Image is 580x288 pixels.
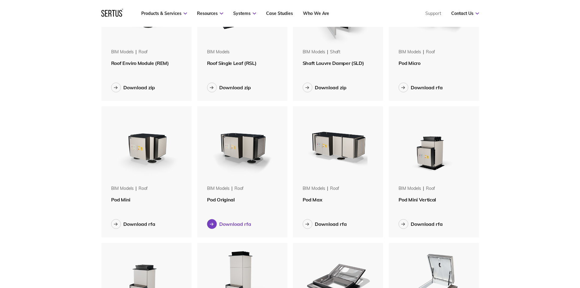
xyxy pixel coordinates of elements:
[303,186,325,192] div: BIM Models
[399,186,421,192] div: BIM Models
[303,60,364,66] span: Shaft Louvre Damper (SLD)
[303,49,325,55] div: BIM Models
[139,186,148,192] div: roof
[426,49,435,55] div: roof
[111,83,155,92] button: Download zip
[207,186,230,192] div: BIM Models
[111,186,134,192] div: BIM Models
[266,11,293,16] a: Case Studies
[399,219,443,229] button: Download rfa
[233,11,256,16] a: Systems
[330,186,339,192] div: roof
[411,84,443,91] div: Download rfa
[123,84,155,91] div: Download zip
[219,221,251,227] div: Download rfa
[330,49,340,55] div: shaft
[303,11,329,16] a: Who We Are
[197,11,223,16] a: Resources
[207,83,251,92] button: Download zip
[399,83,443,92] button: Download rfa
[399,197,436,203] span: Pod Mini Vertical
[411,221,443,227] div: Download rfa
[141,11,187,16] a: Products & Services
[303,219,347,229] button: Download rfa
[399,49,421,55] div: BIM Models
[207,60,257,66] span: Roof Single Leaf (RSL)
[426,186,435,192] div: roof
[111,219,155,229] button: Download rfa
[207,197,235,203] span: Pod Original
[111,60,169,66] span: Roof Enviro Module (REM)
[219,84,251,91] div: Download zip
[303,83,346,92] button: Download zip
[425,11,441,16] a: Support
[451,11,479,16] a: Contact Us
[315,84,346,91] div: Download zip
[139,49,148,55] div: roof
[303,197,322,203] span: Pod Max
[123,221,155,227] div: Download rfa
[111,197,130,203] span: Pod Mini
[111,49,134,55] div: BIM Models
[399,60,420,66] span: Pod Micro
[207,49,230,55] div: BIM Models
[234,186,244,192] div: roof
[315,221,347,227] div: Download rfa
[207,219,251,229] button: Download rfa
